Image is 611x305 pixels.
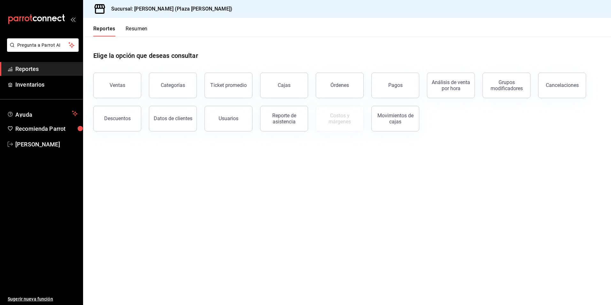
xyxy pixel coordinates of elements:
button: open_drawer_menu [70,17,75,22]
font: Reportes [93,26,115,32]
button: Ticket promedio [205,73,252,98]
button: Datos de clientes [149,106,197,131]
font: [PERSON_NAME] [15,141,60,148]
button: Movimientos de cajas [371,106,419,131]
div: Cancelaciones [546,82,579,88]
font: Reportes [15,66,39,72]
div: Ticket promedio [210,82,247,88]
button: Usuarios [205,106,252,131]
button: Ventas [93,73,141,98]
div: Costos y márgenes [320,113,360,125]
div: Usuarios [219,115,238,121]
button: Resumen [126,26,148,36]
div: Grupos modificadores [487,79,526,91]
h1: Elige la opción que deseas consultar [93,51,198,60]
a: Pregunta a Parrot AI [4,46,79,53]
button: Órdenes [316,73,364,98]
div: Movimientos de cajas [375,113,415,125]
div: Órdenes [330,82,349,88]
a: Cajas [260,73,308,98]
span: Ayuda [15,110,69,117]
button: Análisis de venta por hora [427,73,475,98]
font: Recomienda Parrot [15,125,66,132]
div: Descuentos [104,115,131,121]
button: Grupos modificadores [483,73,530,98]
div: Reporte de asistencia [264,113,304,125]
button: Descuentos [93,106,141,131]
button: Pagos [371,73,419,98]
font: Sugerir nueva función [8,296,53,301]
button: Categorías [149,73,197,98]
font: Inventarios [15,81,44,88]
div: Cajas [278,82,291,89]
div: Pestañas de navegación [93,26,148,36]
button: Reporte de asistencia [260,106,308,131]
button: Contrata inventarios para ver este reporte [316,106,364,131]
h3: Sucursal: [PERSON_NAME] (Plaza [PERSON_NAME]) [106,5,232,13]
div: Categorías [161,82,185,88]
div: Pagos [388,82,403,88]
button: Cancelaciones [538,73,586,98]
div: Datos de clientes [154,115,192,121]
span: Pregunta a Parrot AI [17,42,69,49]
div: Ventas [110,82,125,88]
button: Pregunta a Parrot AI [7,38,79,52]
div: Análisis de venta por hora [431,79,471,91]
